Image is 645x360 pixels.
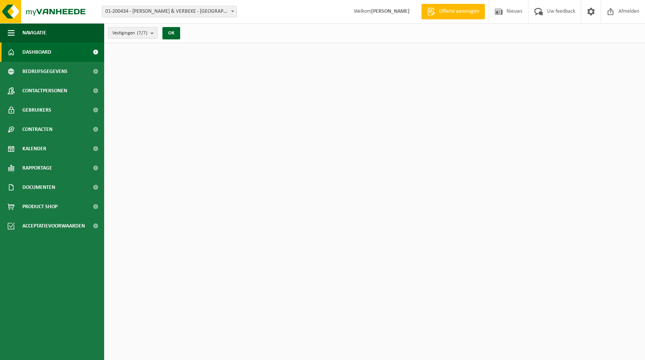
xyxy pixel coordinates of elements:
span: Product Shop [22,197,57,216]
span: Contactpersonen [22,81,67,100]
a: Offerte aanvragen [421,4,485,19]
span: Dashboard [22,42,51,62]
button: OK [162,27,180,39]
span: Kalender [22,139,46,158]
span: Documenten [22,178,55,197]
span: 01-200434 - VULSTEKE & VERBEKE - POPERINGE [102,6,236,17]
button: Vestigingen(7/7) [108,27,158,39]
span: Gebruikers [22,100,51,120]
span: Offerte aanvragen [437,8,481,15]
count: (7/7) [137,31,147,36]
strong: [PERSON_NAME] [371,8,410,14]
span: Vestigingen [112,27,147,39]
span: Bedrijfsgegevens [22,62,68,81]
span: Navigatie [22,23,46,42]
span: Acceptatievoorwaarden [22,216,85,236]
span: Rapportage [22,158,52,178]
span: Contracten [22,120,52,139]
